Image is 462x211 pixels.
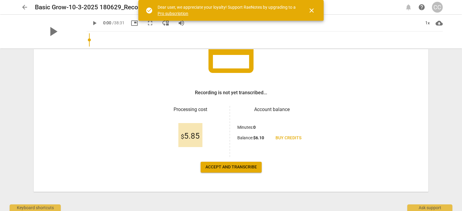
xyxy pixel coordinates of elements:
button: Close [304,3,319,18]
span: arrow_back [21,4,28,11]
button: CC [432,2,443,13]
h3: Recording is not yet transcribed... [195,89,267,96]
span: credit_card [204,28,258,82]
b: 0 [253,125,256,130]
span: help [418,4,425,11]
h3: Processing cost [156,106,225,113]
span: Accept and transcribe [205,164,257,170]
button: Picture in picture [129,18,140,29]
span: $ [181,133,184,140]
h3: Account balance [237,106,306,113]
span: play_arrow [91,20,98,27]
span: 5.85 [181,132,200,141]
span: volume_up [178,20,185,27]
span: move_down [162,20,169,27]
span: check_circle [146,7,153,14]
div: 1x [422,18,433,28]
button: Fullscreen [145,18,156,29]
span: fullscreen [146,20,154,27]
span: cloud_download [436,20,443,27]
button: Accept and transcribe [201,162,262,173]
div: Dear user, we appreciate your loyalty! Support RaeNotes by upgrading to a [158,4,297,17]
span: Buy credits [276,135,301,141]
b: $ 6.10 [253,135,264,140]
a: Pro subscription [158,11,188,16]
div: Ask support [407,204,452,211]
p: Balance : [237,135,264,141]
button: Play [89,18,100,29]
span: play_arrow [45,24,61,39]
div: Keyboard shortcuts [10,204,61,211]
span: 0:00 [103,20,111,25]
span: close [308,7,315,14]
a: Help [416,2,427,13]
span: / 38:31 [112,20,125,25]
p: Minutes : [237,124,256,131]
h2: Basic Grow-10-3-2025 180629_Recording_640x360 [35,4,180,11]
button: Volume [176,18,187,29]
button: View player as separate pane [160,18,171,29]
a: Buy credits [271,133,306,143]
span: picture_in_picture [131,20,138,27]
